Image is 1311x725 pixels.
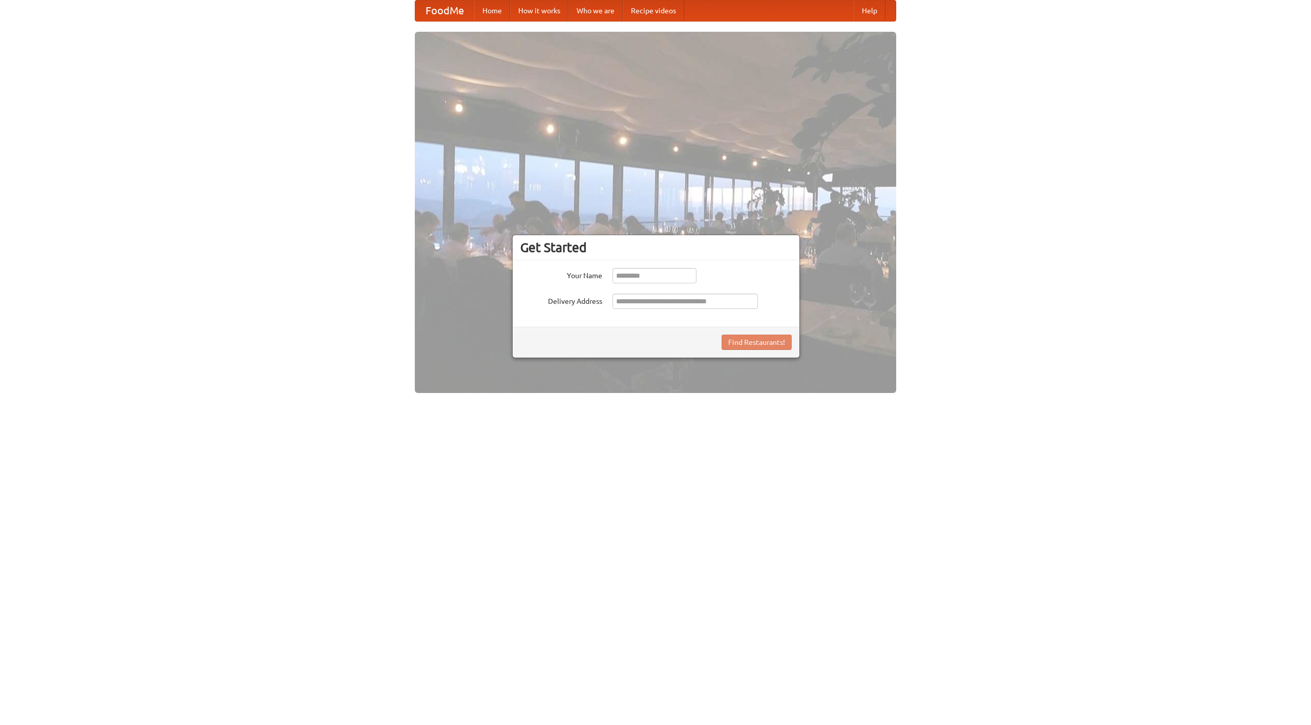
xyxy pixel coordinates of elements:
button: Find Restaurants! [722,335,792,350]
a: Help [854,1,885,21]
a: How it works [510,1,568,21]
label: Delivery Address [520,294,602,306]
h3: Get Started [520,240,792,255]
label: Your Name [520,268,602,281]
a: Recipe videos [623,1,684,21]
a: FoodMe [415,1,474,21]
a: Home [474,1,510,21]
a: Who we are [568,1,623,21]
